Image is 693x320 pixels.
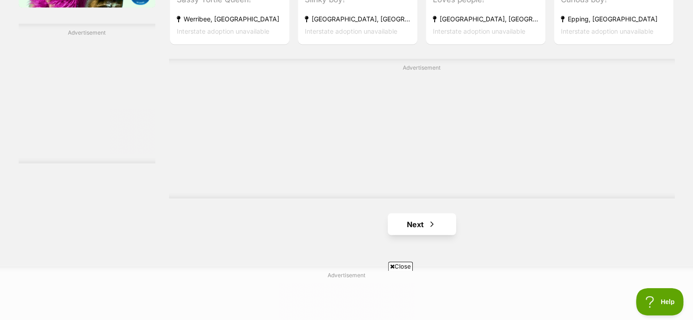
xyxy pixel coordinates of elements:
iframe: Advertisement [181,274,513,315]
div: Advertisement [169,59,675,198]
strong: Werribee, [GEOGRAPHIC_DATA] [177,13,282,25]
iframe: Advertisement [201,75,643,189]
div: Advertisement [19,24,155,163]
span: Interstate adoption unavailable [177,27,269,35]
strong: [GEOGRAPHIC_DATA], [GEOGRAPHIC_DATA] [305,13,411,25]
nav: Pagination [169,213,675,235]
span: Interstate adoption unavailable [433,27,525,35]
span: Interstate adoption unavailable [561,27,653,35]
strong: Epping, [GEOGRAPHIC_DATA] [561,13,667,25]
span: Close [388,262,413,271]
span: Interstate adoption unavailable [305,27,397,35]
iframe: Advertisement [19,40,155,154]
a: Next page [388,213,456,235]
iframe: Help Scout Beacon - Open [636,288,684,315]
strong: [GEOGRAPHIC_DATA], [GEOGRAPHIC_DATA] [433,13,539,25]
